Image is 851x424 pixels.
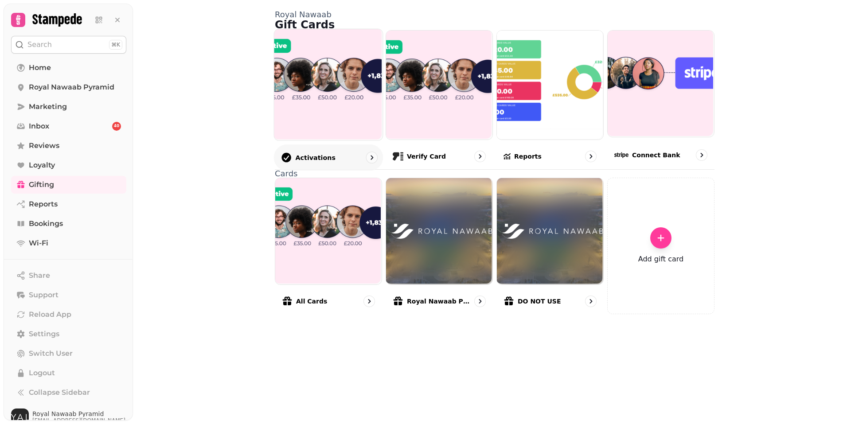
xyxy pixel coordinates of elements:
button: Support [11,286,126,304]
a: Gifting [11,176,126,194]
span: Wi-Fi [29,238,48,249]
svg: go to [367,153,376,162]
a: All cardsAll cards [275,178,382,314]
span: Settings [29,329,59,339]
a: ActivationsActivations [274,29,383,171]
p: Royal Nawaab Pyramid Gift Card – A Tasteful Experience [407,297,471,306]
button: Reload App [11,306,126,323]
p: Add gift card [638,254,683,265]
svg: go to [476,297,484,306]
a: Verify cardVerify card [386,30,493,169]
a: Royal Nawaab Pyramid [11,78,126,96]
p: Royal Nawaab [275,11,714,19]
p: Reports [514,152,542,161]
button: Logout [11,364,126,382]
img: Activations [273,28,382,140]
button: Switch User [11,345,126,362]
div: ⌘K [109,40,122,50]
span: Royal Nawaab Pyramid [29,82,114,93]
img: aHR0cHM6Ly9maWxlcy5zdGFtcGVkZS5haS8yNDE1MjkxNC00OTFjLTQ2ZmEtOTcwMC05NDI2ZjE2NDA1ODgvbWVkaWEvM2NiZ... [497,224,603,239]
a: Bookings [11,215,126,233]
span: Loyalty [29,160,55,171]
span: Inbox [29,121,49,132]
svg: go to [476,152,484,161]
span: Royal Nawaab Pyramid [32,411,125,417]
span: Logout [29,368,55,378]
img: Reports [496,30,602,139]
p: Connect bank [632,151,680,159]
svg: go to [586,152,595,161]
a: Reviews [11,137,126,155]
span: Reports [29,199,58,210]
p: Cards [275,170,714,178]
img: aHR0cHM6Ly9maWxlcy5zdGFtcGVkZS5haS8yNDE1MjkxNC00OTFjLTQ2ZmEtOTcwMC05NDI2ZjE2NDA1ODgvbWVkaWEvM2NiZ... [386,224,492,239]
span: Switch User [29,348,73,359]
span: Share [29,270,50,281]
span: Reload App [29,309,71,320]
span: Collapse Sidebar [29,387,90,398]
img: Connect bank [607,30,713,136]
p: Activations [296,153,336,162]
button: Collapse Sidebar [11,384,126,401]
a: Loyalty [11,156,126,174]
a: Wi-Fi [11,234,126,252]
a: Connect bankConnect bank [607,30,714,169]
a: Reports [11,195,126,213]
button: Share [11,267,126,284]
img: All cards [274,177,381,284]
span: Support [29,290,59,300]
span: 40 [114,123,120,129]
button: Search⌘K [11,36,126,54]
svg: go to [697,151,706,159]
a: Add gift card [638,227,683,265]
a: DO NOT USEDO NOT USE [496,178,604,314]
a: Settings [11,325,126,343]
a: Inbox40 [11,117,126,135]
span: Gifting [29,179,54,190]
span: Reviews [29,140,59,151]
span: Marketing [29,101,67,112]
a: ReportsReports [496,30,604,169]
span: Bookings [29,218,63,229]
p: All cards [296,297,327,306]
svg: go to [586,297,595,306]
img: Verify card [385,30,492,139]
p: Search [27,39,52,50]
a: Marketing [11,98,126,116]
a: Royal Nawaab Pyramid Gift Card – A Tasteful ExperienceRoyal Nawaab Pyramid Gift Card – A Tasteful... [386,178,493,314]
h1: Gift Cards [275,19,714,30]
svg: go to [365,297,374,306]
p: DO NOT USE [518,297,561,306]
p: Verify card [407,152,446,161]
a: Home [11,59,126,77]
span: Home [29,62,51,73]
span: [EMAIL_ADDRESS][DOMAIN_NAME] [32,417,125,424]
